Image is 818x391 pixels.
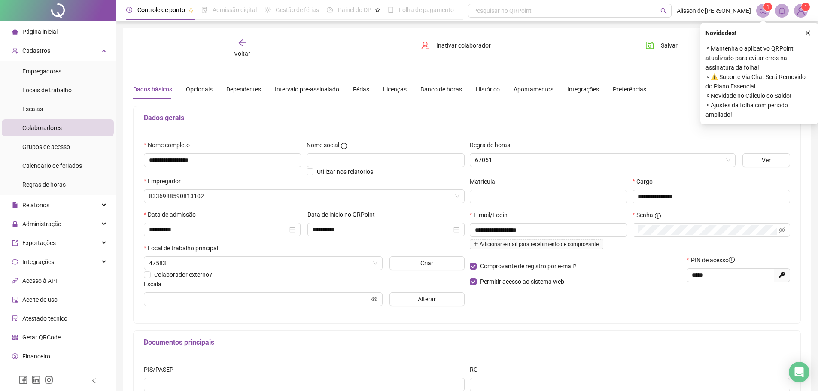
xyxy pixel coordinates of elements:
span: file-done [201,7,207,13]
div: Preferências [613,85,646,94]
span: dashboard [327,7,333,13]
span: 67051 [475,154,730,167]
span: Alterar [418,294,436,304]
span: ⚬ Novidade no Cálculo do Saldo! [705,91,813,100]
span: Painel do DP [338,6,371,13]
span: Regras de horas [22,181,66,188]
span: dollar [12,353,18,359]
button: Alterar [389,292,465,306]
span: plus [473,241,478,246]
span: Criar [420,258,433,268]
label: Data de início no QRPoint [307,210,380,219]
span: Alisson de [PERSON_NAME] [677,6,751,15]
div: Histórico [476,85,500,94]
div: Banco de horas [420,85,462,94]
span: arrow-left [238,39,246,47]
span: left [91,378,97,384]
span: Voltar [234,50,250,57]
span: Escalas [22,106,43,112]
span: user-add [12,48,18,54]
span: instagram [45,376,53,384]
span: audit [12,297,18,303]
span: Atestado técnico [22,315,67,322]
span: file [12,202,18,208]
span: clock-circle [126,7,132,13]
label: Matrícula [470,177,501,186]
span: Página inicial [22,28,58,35]
span: qrcode [12,334,18,340]
label: Data de admissão [144,210,201,219]
span: api [12,278,18,284]
div: Férias [353,85,369,94]
span: info-circle [729,257,735,263]
span: bell [778,7,786,15]
span: Cadastros [22,47,50,54]
span: 8336988590813102 [149,190,459,203]
span: ⚬ Mantenha o aplicativo QRPoint atualizado para evitar erros na assinatura da folha! [705,44,813,72]
span: Locais de trabalho [22,87,72,94]
label: Regra de horas [470,140,516,150]
div: Dependentes [226,85,261,94]
button: Criar [389,256,465,270]
span: sun [265,7,271,13]
h5: Documentos principais [144,337,790,348]
span: Financeiro [22,353,50,360]
span: Adicionar e-mail para recebimento de comprovante. [470,239,603,249]
span: info-circle [655,213,661,219]
span: Folha de pagamento [399,6,454,13]
label: Empregador [144,176,186,186]
span: book [388,7,394,13]
span: Gerar QRCode [22,334,61,341]
span: home [12,29,18,35]
label: PIS/PASEP [144,365,179,374]
span: solution [12,315,18,321]
button: Salvar [639,39,684,52]
span: Administração [22,221,61,227]
label: Cargo [633,177,658,186]
span: Relatórios [22,202,49,209]
button: Inativar colaborador [414,39,497,52]
span: user-delete [421,41,429,50]
span: Calendário de feriados [22,162,82,169]
span: save [645,41,654,50]
span: ⚬ ⚠️ Suporte Via Chat Será Removido do Plano Essencial [705,72,813,91]
span: Acesso à API [22,277,57,284]
label: Local de trabalho principal [144,243,224,253]
span: Grupos de acesso [22,143,70,150]
button: Ver [742,153,790,167]
span: PIN de acesso [691,255,735,265]
span: Exportações [22,239,56,246]
span: Novidades ! [705,28,736,38]
span: 1 [766,4,769,10]
span: sync [12,259,18,265]
span: facebook [19,376,27,384]
span: export [12,240,18,246]
span: lock [12,221,18,227]
div: Intervalo pré-assinalado [275,85,339,94]
div: Dados básicos [133,85,172,94]
span: Nome social [307,140,339,150]
span: Salvar [661,41,678,50]
div: Open Intercom Messenger [789,362,809,382]
h5: Dados gerais [144,113,790,123]
div: Integrações [567,85,599,94]
label: E-mail/Login [470,210,513,220]
span: info-circle [341,143,347,149]
span: Comprovante de registro por e-mail? [480,263,577,270]
span: Admissão digital [213,6,257,13]
span: pushpin [189,8,194,13]
div: Licenças [383,85,407,94]
span: Gestão de férias [276,6,319,13]
span: linkedin [32,376,40,384]
label: RG [470,365,484,374]
sup: 1 [763,3,772,11]
label: Escala [144,279,167,289]
div: Apontamentos [514,85,553,94]
span: Empregadores [22,68,61,75]
span: 47583 [149,257,377,270]
span: Integrações [22,258,54,265]
span: notification [759,7,767,15]
span: Senha [636,210,653,220]
span: Colaboradores [22,124,62,131]
div: Opcionais [186,85,213,94]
